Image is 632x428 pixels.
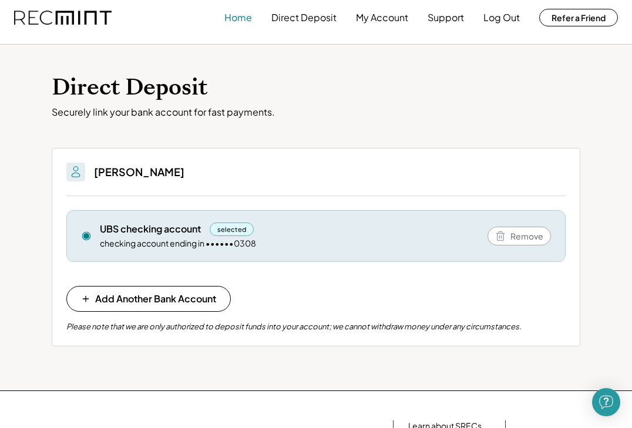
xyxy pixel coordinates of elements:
button: Add Another Bank Account [66,286,231,312]
div: Open Intercom Messenger [592,388,620,416]
span: Remove [510,232,543,240]
div: checking account ending in ••••••0308 [100,238,256,250]
button: Remove [488,227,551,245]
button: Log Out [483,6,520,29]
h1: Direct Deposit [52,74,580,102]
span: Add Another Bank Account [95,294,216,304]
button: Home [224,6,252,29]
img: recmint-logotype%403x.png [14,11,112,25]
img: People.svg [69,165,83,179]
button: Support [428,6,464,29]
button: Direct Deposit [271,6,337,29]
div: UBS checking account [100,223,201,235]
button: My Account [356,6,408,29]
h3: [PERSON_NAME] [94,165,184,178]
div: Please note that we are only authorized to deposit funds into your account; we cannot withdraw mo... [66,321,522,332]
button: Refer a Friend [539,9,618,26]
div: selected [210,223,254,236]
div: Securely link your bank account for fast payments. [52,106,580,119]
